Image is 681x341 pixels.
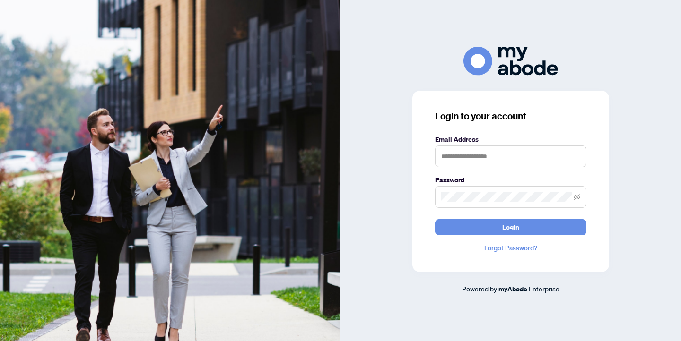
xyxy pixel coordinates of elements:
a: Forgot Password? [435,243,586,253]
label: Email Address [435,134,586,145]
a: myAbode [498,284,527,294]
button: Login [435,219,586,235]
h3: Login to your account [435,110,586,123]
span: Enterprise [529,284,559,293]
span: eye-invisible [574,194,580,200]
img: ma-logo [463,47,558,76]
span: Powered by [462,284,497,293]
span: Login [502,220,519,235]
label: Password [435,175,586,185]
